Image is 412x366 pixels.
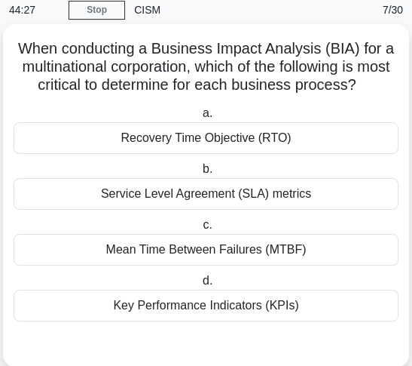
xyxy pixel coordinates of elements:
a: Stop [69,1,125,20]
div: Key Performance Indicators (KPIs) [14,290,398,321]
span: c. [203,218,212,231]
div: Recovery Time Objective (RTO) [14,122,398,154]
span: a. [203,106,212,119]
h5: When conducting a Business Impact Analysis (BIA) for a multinational corporation, which of the fo... [12,39,400,95]
span: b. [203,162,212,175]
div: Service Level Agreement (SLA) metrics [14,178,398,210]
span: d. [203,274,212,287]
div: Mean Time Between Failures (MTBF) [14,234,398,266]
